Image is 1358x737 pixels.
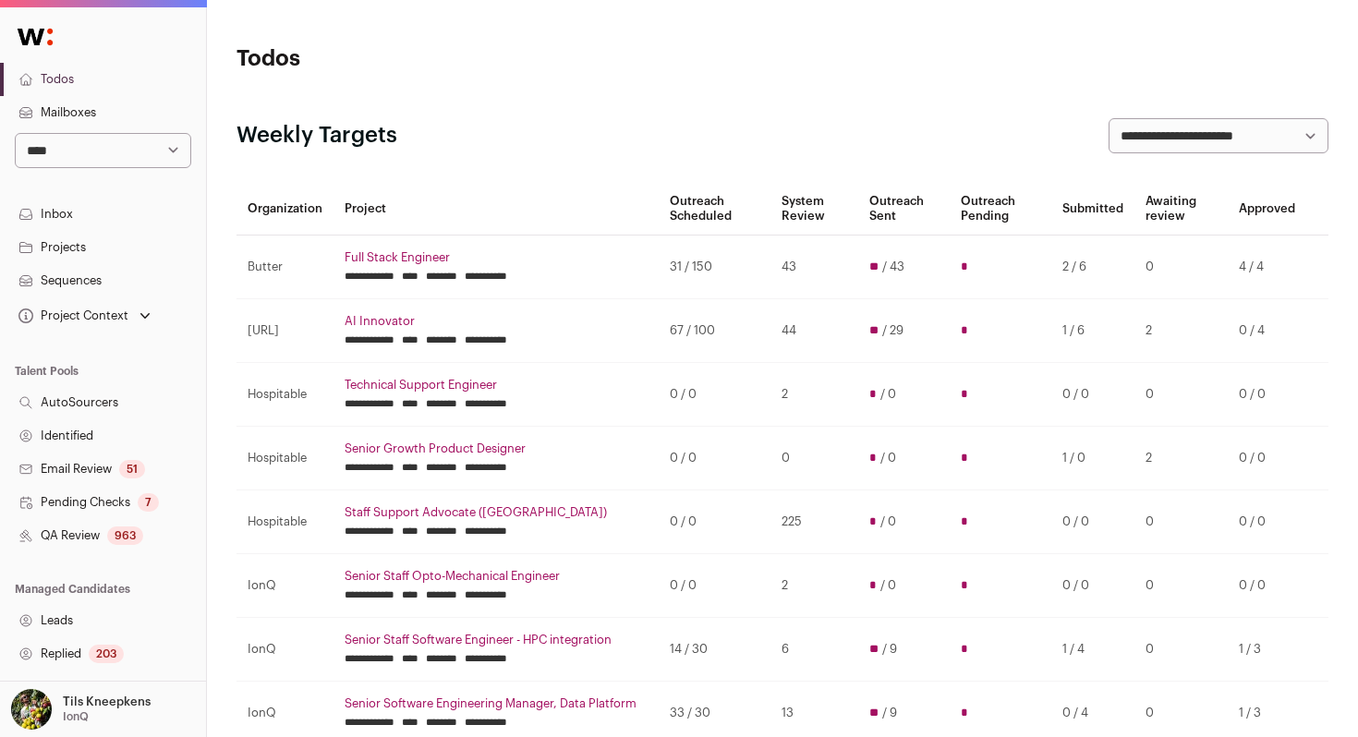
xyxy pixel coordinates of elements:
[882,323,903,338] span: / 29
[1051,236,1134,299] td: 2 / 6
[236,183,333,236] th: Organization
[882,260,904,274] span: / 43
[1134,183,1228,236] th: Awaiting review
[1134,363,1228,427] td: 0
[236,554,333,618] td: IonQ
[880,451,896,465] span: / 0
[236,490,333,554] td: Hospitable
[770,490,858,554] td: 225
[1051,183,1134,236] th: Submitted
[236,121,397,151] h2: Weekly Targets
[882,642,897,657] span: / 9
[236,236,333,299] td: Butter
[882,706,897,720] span: / 9
[89,645,124,663] div: 203
[1051,490,1134,554] td: 0 / 0
[1228,236,1306,299] td: 4 / 4
[770,427,858,490] td: 0
[950,183,1051,236] th: Outreach Pending
[236,299,333,363] td: [URL]
[1228,427,1306,490] td: 0 / 0
[345,378,648,393] a: Technical Support Engineer
[880,514,896,529] span: / 0
[345,633,648,647] a: Senior Staff Software Engineer - HPC integration
[1134,299,1228,363] td: 2
[1228,490,1306,554] td: 0 / 0
[659,363,770,427] td: 0 / 0
[236,618,333,682] td: IonQ
[345,441,648,456] a: Senior Growth Product Designer
[1228,363,1306,427] td: 0 / 0
[1134,554,1228,618] td: 0
[1228,299,1306,363] td: 0 / 4
[236,363,333,427] td: Hospitable
[1134,427,1228,490] td: 2
[345,250,648,265] a: Full Stack Engineer
[236,427,333,490] td: Hospitable
[659,427,770,490] td: 0 / 0
[1134,236,1228,299] td: 0
[770,299,858,363] td: 44
[107,526,143,545] div: 963
[345,505,648,520] a: Staff Support Advocate ([GEOGRAPHIC_DATA])
[1051,554,1134,618] td: 0 / 0
[7,18,63,55] img: Wellfound
[1134,490,1228,554] td: 0
[119,460,145,478] div: 51
[345,314,648,329] a: AI Innovator
[138,493,159,512] div: 7
[659,490,770,554] td: 0 / 0
[63,695,151,709] p: Tils Kneepkens
[1228,618,1306,682] td: 1 / 3
[659,299,770,363] td: 67 / 100
[1051,618,1134,682] td: 1 / 4
[11,689,52,730] img: 6689865-medium_jpg
[1051,299,1134,363] td: 1 / 6
[858,183,950,236] th: Outreach Sent
[1228,183,1306,236] th: Approved
[333,183,659,236] th: Project
[345,696,648,711] a: Senior Software Engineering Manager, Data Platform
[15,303,154,329] button: Open dropdown
[659,183,770,236] th: Outreach Scheduled
[770,363,858,427] td: 2
[236,44,600,74] h1: Todos
[63,709,89,724] p: IonQ
[880,578,896,593] span: / 0
[770,236,858,299] td: 43
[770,618,858,682] td: 6
[1051,363,1134,427] td: 0 / 0
[770,554,858,618] td: 2
[880,387,896,402] span: / 0
[1051,427,1134,490] td: 1 / 0
[15,308,128,323] div: Project Context
[345,569,648,584] a: Senior Staff Opto-Mechanical Engineer
[659,236,770,299] td: 31 / 150
[1134,618,1228,682] td: 0
[7,689,154,730] button: Open dropdown
[659,554,770,618] td: 0 / 0
[659,618,770,682] td: 14 / 30
[770,183,858,236] th: System Review
[1228,554,1306,618] td: 0 / 0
